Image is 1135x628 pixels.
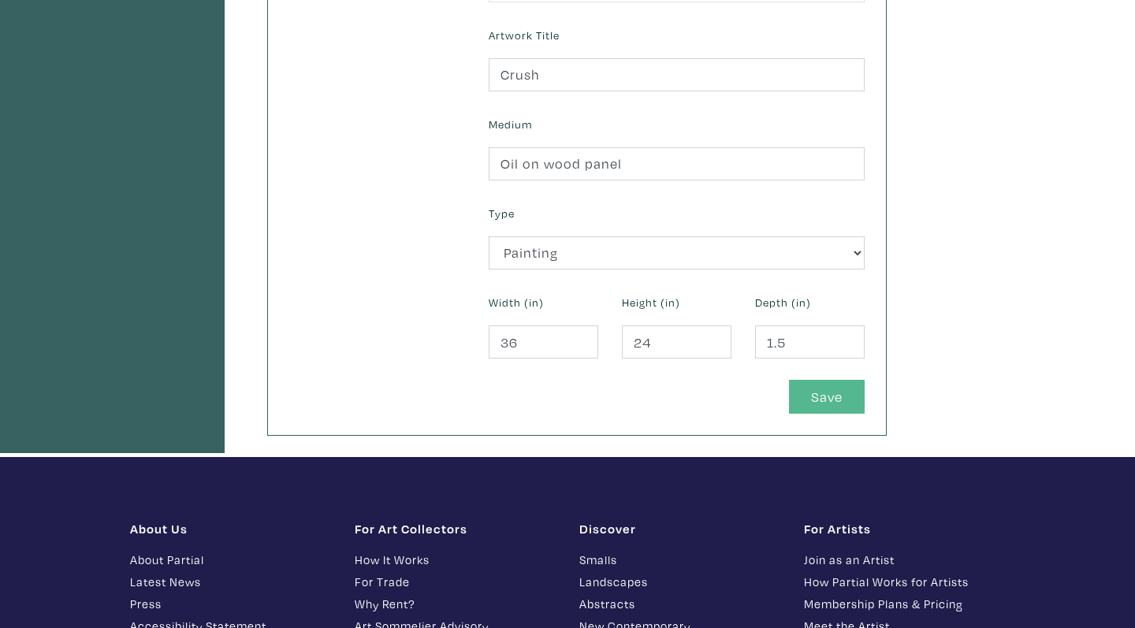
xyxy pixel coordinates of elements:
label: Medium [489,116,532,133]
label: Artwork Title [489,27,560,44]
label: Type [489,205,515,222]
label: Height (in) [622,294,680,311]
a: Membership Plans & Pricing [804,595,1005,613]
a: Landscapes [579,573,780,591]
a: For Trade [355,573,556,591]
label: Width (in) [489,294,544,311]
a: About Partial [130,551,331,569]
h1: For Artists [804,521,1005,537]
a: Press [130,595,331,613]
a: Why Rent? [355,595,556,613]
a: Join as an Artist [804,551,1005,569]
button: Save [789,380,865,414]
h1: For Art Collectors [355,521,556,537]
label: Depth (in) [755,294,811,311]
a: Abstracts [579,595,780,613]
input: Ex. Acrylic on canvas, giclee on photo paper [489,147,865,181]
a: Smalls [579,551,780,569]
a: How Partial Works for Artists [804,573,1005,591]
h1: Discover [579,521,780,537]
a: How It Works [355,551,556,569]
a: Latest News [130,573,331,591]
h1: About Us [130,521,331,537]
input: (optional) [755,325,865,359]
